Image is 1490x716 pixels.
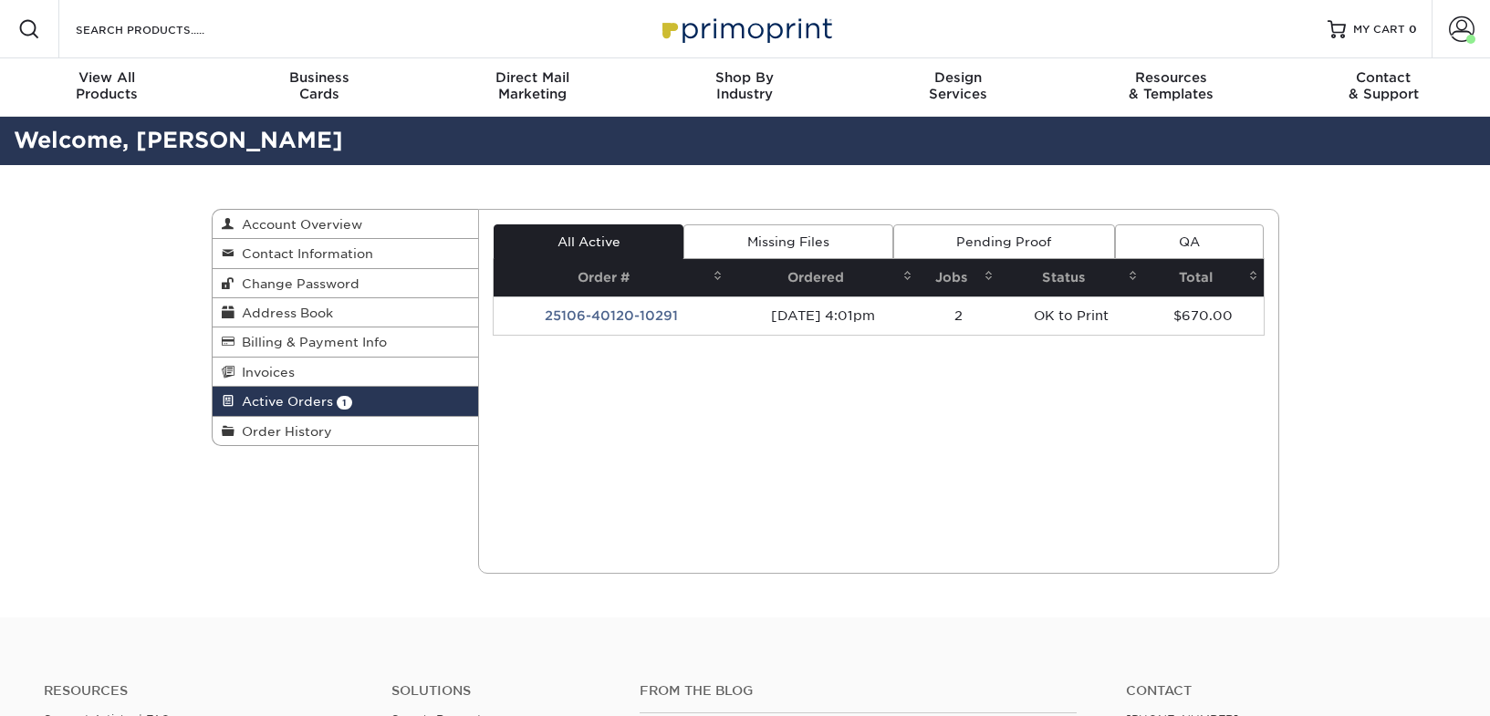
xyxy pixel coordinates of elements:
[391,683,612,699] h4: Solutions
[851,69,1064,102] div: Services
[494,296,728,335] td: 25106-40120-10291
[728,259,918,296] th: Ordered
[851,58,1064,117] a: DesignServices
[213,210,479,239] a: Account Overview
[494,259,728,296] th: Order #
[234,276,359,291] span: Change Password
[213,269,479,298] a: Change Password
[639,69,851,86] span: Shop By
[213,58,425,117] a: BusinessCards
[1143,296,1264,335] td: $670.00
[1064,58,1276,117] a: Resources& Templates
[654,9,837,48] img: Primoprint
[234,365,295,379] span: Invoices
[1277,69,1490,86] span: Contact
[213,69,425,102] div: Cards
[1064,69,1276,86] span: Resources
[213,239,479,268] a: Contact Information
[1126,683,1446,699] a: Contact
[893,224,1115,259] a: Pending Proof
[44,683,364,699] h4: Resources
[1277,69,1490,102] div: & Support
[213,417,479,445] a: Order History
[999,296,1143,335] td: OK to Print
[640,683,1077,699] h4: From the Blog
[1409,23,1417,36] span: 0
[494,224,683,259] a: All Active
[426,69,639,102] div: Marketing
[426,58,639,117] a: Direct MailMarketing
[213,387,479,416] a: Active Orders 1
[234,217,362,232] span: Account Overview
[337,396,352,410] span: 1
[234,424,332,439] span: Order History
[918,296,998,335] td: 2
[234,306,333,320] span: Address Book
[213,358,479,387] a: Invoices
[1115,224,1263,259] a: QA
[728,296,918,335] td: [DATE] 4:01pm
[234,335,387,349] span: Billing & Payment Info
[1064,69,1276,102] div: & Templates
[213,298,479,327] a: Address Book
[999,259,1143,296] th: Status
[213,327,479,357] a: Billing & Payment Info
[1143,259,1264,296] th: Total
[918,259,998,296] th: Jobs
[1277,58,1490,117] a: Contact& Support
[234,394,333,409] span: Active Orders
[639,69,851,102] div: Industry
[1353,22,1405,37] span: MY CART
[683,224,892,259] a: Missing Files
[234,246,373,261] span: Contact Information
[213,69,425,86] span: Business
[851,69,1064,86] span: Design
[639,58,851,117] a: Shop ByIndustry
[426,69,639,86] span: Direct Mail
[74,18,252,40] input: SEARCH PRODUCTS.....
